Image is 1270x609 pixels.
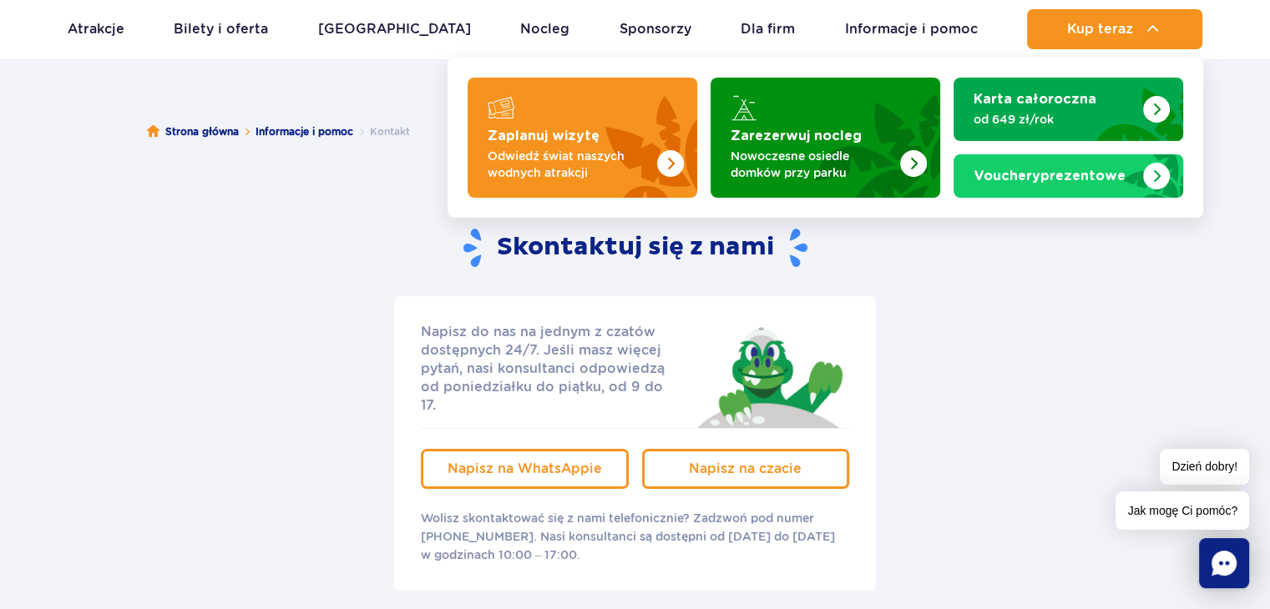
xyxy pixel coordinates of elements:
button: Kup teraz [1027,9,1202,49]
a: Strona główna [147,123,239,140]
a: Atrakcje [68,9,124,49]
span: Jak mogę Ci pomóc? [1116,491,1249,530]
a: Vouchery prezentowe [954,154,1183,198]
a: Nocleg [520,9,569,49]
p: od 649 zł/rok [974,111,1136,128]
a: Zaplanuj wizytę [468,78,697,198]
span: Kup teraz [1067,22,1133,37]
a: Informacje i pomoc [256,123,353,140]
span: Napisz na czacie [689,461,802,476]
a: Dla firm [741,9,795,49]
a: Napisz na WhatsAppie [421,449,629,489]
strong: Zaplanuj wizytę [488,129,600,143]
p: Wolisz skontaktować się z nami telefonicznie? Zadzwoń pod numer [PHONE_NUMBER]. Nasi konsultanci ... [421,509,849,564]
a: Karta całoroczna [954,78,1183,141]
a: Informacje i pomoc [845,9,978,49]
strong: Zarezerwuj nocleg [731,129,862,143]
strong: prezentowe [974,169,1126,183]
a: Bilety i oferta [174,9,268,49]
span: Napisz na WhatsAppie [448,461,602,476]
a: Zarezerwuj nocleg [711,78,940,198]
p: Nowoczesne osiedle domków przy parku [731,148,893,181]
p: Odwiedź świat naszych wodnych atrakcji [488,148,650,181]
img: Jay [686,323,849,428]
div: Chat [1199,538,1249,588]
span: Vouchery [974,169,1040,183]
strong: Karta całoroczna [974,93,1096,106]
p: Napisz do nas na jednym z czatów dostępnych 24/7. Jeśli masz więcej pytań, nasi konsultanci odpow... [421,323,681,415]
li: Kontakt [353,123,410,140]
a: Sponsorzy [620,9,691,49]
a: [GEOGRAPHIC_DATA] [318,9,471,49]
a: Napisz na czacie [642,449,850,489]
h2: Skontaktuj się z nami [463,227,807,269]
span: Dzień dobry! [1160,449,1249,485]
